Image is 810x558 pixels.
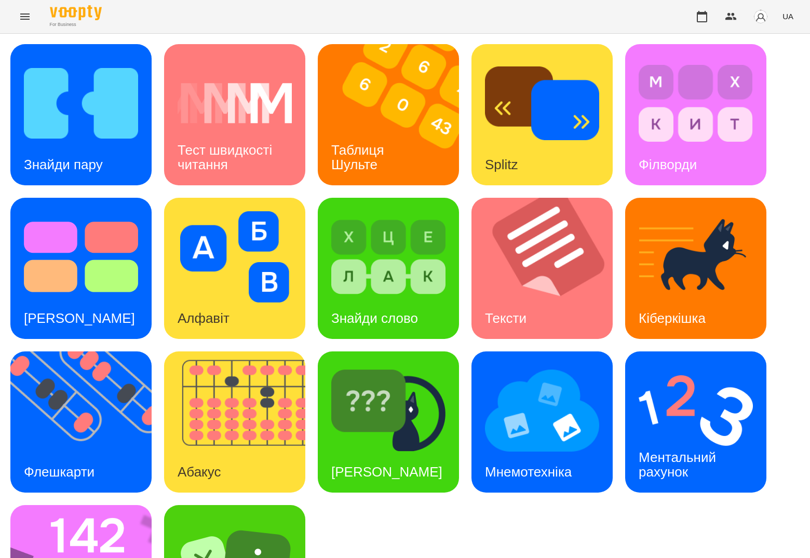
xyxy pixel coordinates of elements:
[24,310,135,326] h3: [PERSON_NAME]
[331,142,388,172] h3: Таблиця Шульте
[485,310,526,326] h3: Тексти
[639,157,697,172] h3: Філворди
[164,351,318,493] img: Абакус
[471,351,613,493] a: МнемотехнікаМнемотехніка
[10,198,152,339] a: Тест Струпа[PERSON_NAME]
[178,310,230,326] h3: Алфавіт
[625,198,766,339] a: КіберкішкаКіберкішка
[318,44,459,185] a: Таблиця ШультеТаблиця Шульте
[639,365,753,456] img: Ментальний рахунок
[753,9,768,24] img: avatar_s.png
[485,464,572,480] h3: Мнемотехніка
[178,142,276,172] h3: Тест швидкості читання
[471,198,613,339] a: ТекстиТексти
[24,58,138,149] img: Знайди пару
[639,310,706,326] h3: Кіберкішка
[12,4,37,29] button: Menu
[318,198,459,339] a: Знайди словоЗнайди слово
[10,44,152,185] a: Знайди паруЗнайди пару
[625,44,766,185] a: ФілвордиФілворди
[318,44,472,185] img: Таблиця Шульте
[178,464,221,480] h3: Абакус
[471,44,613,185] a: SplitzSplitz
[50,5,102,20] img: Voopty Logo
[331,464,442,480] h3: [PERSON_NAME]
[164,351,305,493] a: АбакусАбакус
[331,310,418,326] h3: Знайди слово
[625,351,766,493] a: Ментальний рахунокМентальний рахунок
[331,211,446,303] img: Знайди слово
[639,58,753,149] img: Філворди
[485,157,518,172] h3: Splitz
[164,44,305,185] a: Тест швидкості читанняТест швидкості читання
[50,21,102,28] span: For Business
[639,211,753,303] img: Кіберкішка
[331,365,446,456] img: Знайди Кіберкішку
[485,58,599,149] img: Splitz
[24,157,103,172] h3: Знайди пару
[10,351,165,493] img: Флешкарти
[778,7,798,26] button: UA
[639,450,720,479] h3: Ментальний рахунок
[10,351,152,493] a: ФлешкартиФлешкарти
[24,211,138,303] img: Тест Струпа
[318,351,459,493] a: Знайди Кіберкішку[PERSON_NAME]
[178,211,292,303] img: Алфавіт
[485,365,599,456] img: Мнемотехніка
[471,198,626,339] img: Тексти
[178,58,292,149] img: Тест швидкості читання
[164,198,305,339] a: АлфавітАлфавіт
[782,11,793,22] span: UA
[24,464,95,480] h3: Флешкарти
